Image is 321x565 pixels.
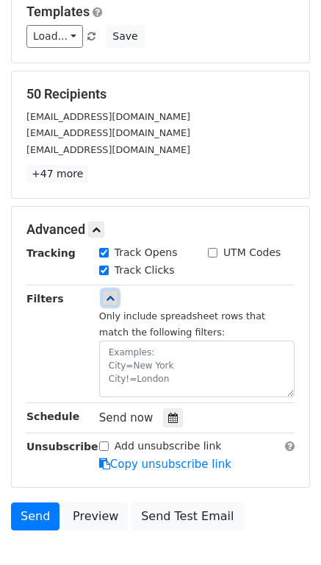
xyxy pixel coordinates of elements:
[26,25,83,48] a: Load...
[223,245,281,260] label: UTM Codes
[26,293,64,305] strong: Filters
[115,245,178,260] label: Track Opens
[106,25,144,48] button: Save
[131,502,243,530] a: Send Test Email
[26,127,190,138] small: [EMAIL_ADDRESS][DOMAIN_NAME]
[26,111,190,122] small: [EMAIL_ADDRESS][DOMAIN_NAME]
[26,247,76,259] strong: Tracking
[115,263,175,278] label: Track Clicks
[26,165,88,183] a: +47 more
[63,502,128,530] a: Preview
[26,411,79,422] strong: Schedule
[115,438,222,454] label: Add unsubscribe link
[26,221,295,238] h5: Advanced
[99,458,231,471] a: Copy unsubscribe link
[11,502,59,530] a: Send
[99,411,154,424] span: Send now
[99,310,265,338] small: Only include spreadsheet rows that match the following filters:
[26,144,190,155] small: [EMAIL_ADDRESS][DOMAIN_NAME]
[26,441,98,452] strong: Unsubscribe
[26,4,90,19] a: Templates
[248,494,321,565] iframe: Chat Widget
[26,86,295,102] h5: 50 Recipients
